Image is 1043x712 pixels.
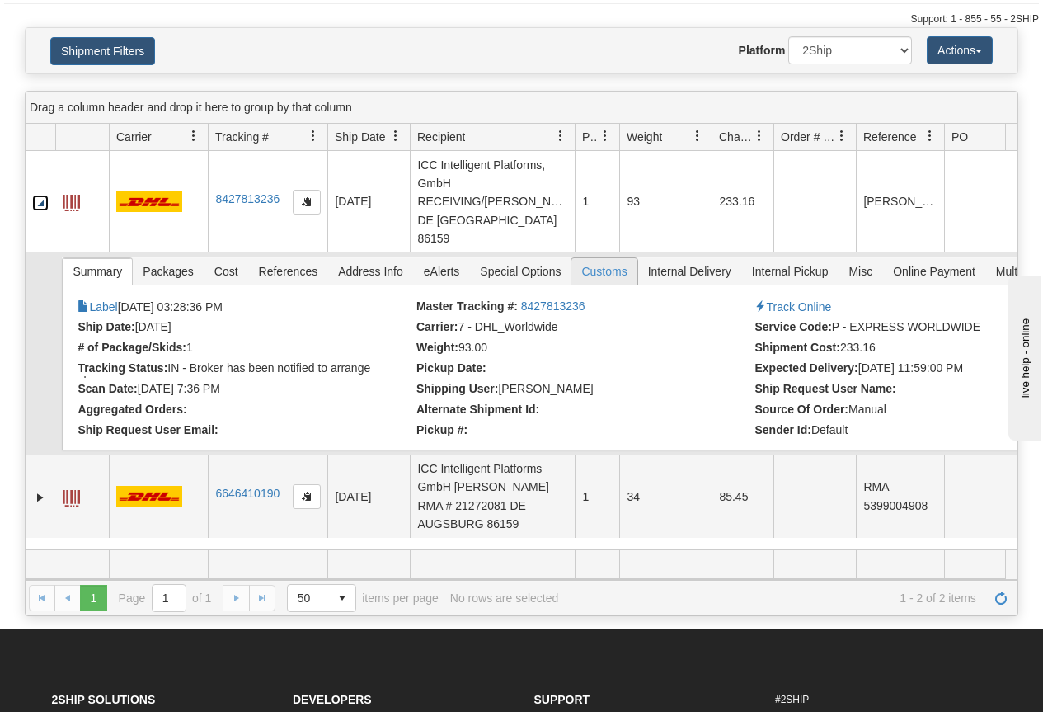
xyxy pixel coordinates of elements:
[287,584,439,612] span: items per page
[775,695,992,705] h6: #2SHIP
[63,258,132,285] span: Summary
[78,382,412,398] li: [DATE] 7:36 PM
[450,592,559,605] div: No rows are selected
[416,382,751,398] li: Brian Salas (29971)
[410,151,575,252] td: ICC Intelligent Platforms, GmbH RECEIVING/[PERSON_NAME] DE [GEOGRAPHIC_DATA] 86159
[883,258,985,285] span: Online Payment
[927,36,993,64] button: Actions
[215,192,280,205] a: 8427813236
[742,258,839,285] span: Internal Pickup
[249,258,328,285] span: References
[619,124,712,151] th: Press ctrl + space to group
[327,455,410,538] td: [DATE]
[416,341,751,357] li: 93.00
[684,122,712,150] a: Weight filter column settings
[856,151,944,252] td: [PERSON_NAME]
[591,122,619,150] a: Packages filter column settings
[712,455,773,538] td: 85.45
[416,320,458,333] strong: Carrier:
[417,129,465,145] span: Recipient
[298,590,319,606] span: 50
[410,124,575,151] th: Press ctrl + space to group
[575,151,619,252] td: 1
[78,341,412,357] li: 1
[719,129,754,145] span: Charge
[32,489,49,506] a: Expand
[180,122,208,150] a: Carrier filter column settings
[773,124,856,151] th: Press ctrl + space to group
[619,455,712,538] td: 34
[327,151,410,252] td: [DATE]
[856,455,944,538] td: RMA 5399004908
[32,195,49,211] a: Collapse
[638,258,741,285] span: Internal Delivery
[712,124,773,151] th: Press ctrl + space to group
[50,37,155,65] button: Shipment Filters
[988,585,1014,611] a: Refresh
[754,403,848,416] strong: Source Of Order:
[619,151,712,252] td: 93
[78,299,412,316] li: [DATE] 03:28:36 PM
[470,258,571,285] span: Special Options
[781,129,836,145] span: Order # / Ship Request #
[416,423,467,436] strong: Pickup #:
[78,361,412,378] li: IN - Broker has been notified to arrange clearance
[739,42,786,59] label: Platform
[4,12,1039,26] div: Support: 1 - 855 - 55 - 2SHIP
[63,187,80,214] a: Label
[754,341,839,354] strong: Shipment Cost:
[335,129,385,145] span: Ship Date
[416,299,518,313] strong: Master Tracking #:
[570,592,976,605] span: 1 - 2 of 2 items
[828,122,856,150] a: Order # / Ship Request # filter column settings
[63,483,80,509] a: Label
[215,129,269,145] span: Tracking #
[116,191,182,212] img: 7 - DHL_Worldwide
[916,122,944,150] a: Reference filter column settings
[78,403,186,416] strong: Aggregated Orders:
[754,361,857,375] strong: Expected Delivery:
[382,122,410,150] a: Ship Date filter column settings
[571,258,637,285] span: Customs
[416,361,486,375] strong: Pickup Date:
[119,584,212,612] span: Page of 1
[329,585,355,611] span: select
[293,693,372,706] strong: Developers
[575,455,619,538] td: 1
[153,585,186,611] input: Page 1
[116,486,182,507] img: 7 - DHL_Worldwide
[78,382,137,395] strong: Scan Date:
[52,693,156,706] strong: 2Ship Solutions
[78,320,134,333] strong: Ship Date:
[534,693,590,706] strong: Support
[627,129,662,145] span: Weight
[293,484,321,509] button: Copy to clipboard
[712,151,773,252] td: 233.16
[754,320,831,333] strong: Service Code:
[80,585,106,611] span: Page 1
[951,129,968,145] span: PO
[416,382,499,395] strong: Shipping User:
[839,258,882,285] span: Misc
[78,423,218,436] strong: Ship Request User Email:
[521,299,585,313] a: 8427813236
[745,122,773,150] a: Charge filter column settings
[55,124,109,151] th: Press ctrl + space to group
[547,122,575,150] a: Recipient filter column settings
[78,320,412,337] li: [DATE]
[754,300,831,314] a: Track Online
[416,341,458,354] strong: Weight:
[26,92,1017,124] div: grid grouping header
[863,129,917,145] span: Reference
[116,129,152,145] span: Carrier
[416,403,539,416] strong: Alternate Shipment Id:
[575,124,619,151] th: Press ctrl + space to group
[78,361,167,375] strong: Tracking Status:
[133,258,203,285] span: Packages
[754,382,895,395] strong: Ship Request User Name:
[327,124,410,151] th: Press ctrl + space to group
[208,124,327,151] th: Press ctrl + space to group
[414,258,470,285] span: eAlerts
[1005,271,1041,440] iframe: chat widget
[410,455,575,538] td: ICC Intelligent Platforms GmbH [PERSON_NAME] RMA # 21272081 DE AUGSBURG 86159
